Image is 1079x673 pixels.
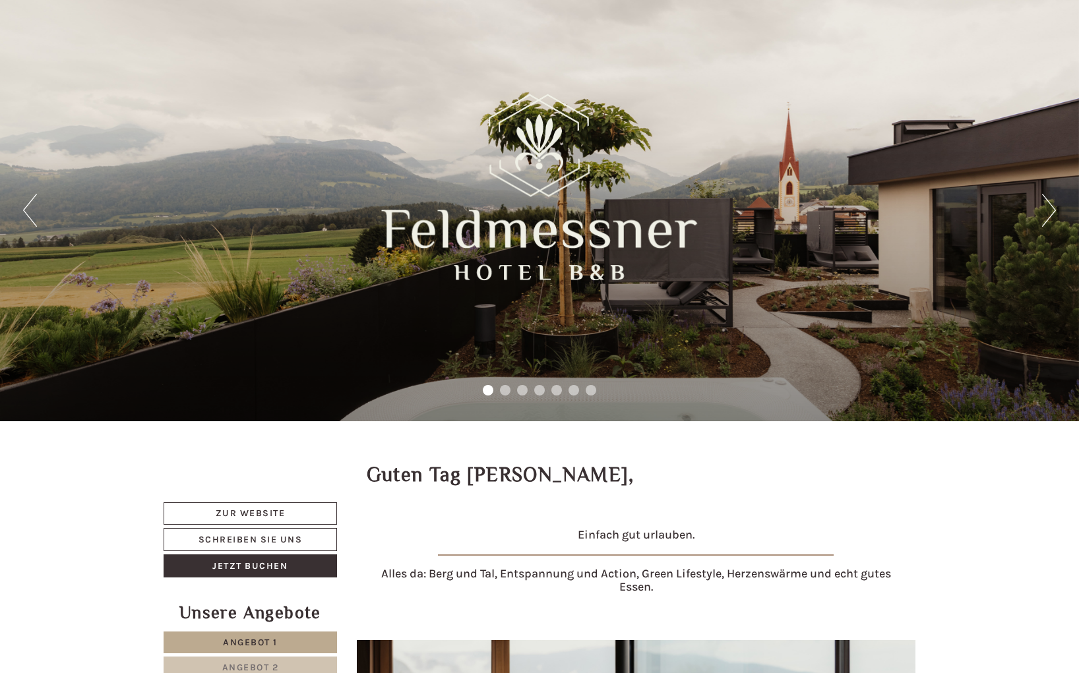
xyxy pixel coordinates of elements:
[164,554,337,577] a: Jetzt buchen
[377,568,896,594] h4: Alles da: Berg und Tal, Entspannung und Action, Green Lifestyle, Herzenswärme und echt gutes Essen.
[222,662,279,673] span: Angebot 2
[23,194,37,227] button: Previous
[223,637,278,648] span: Angebot 1
[438,554,834,556] img: image
[367,464,634,486] h1: Guten Tag [PERSON_NAME],
[164,502,337,525] a: Zur Website
[164,600,337,625] div: Unsere Angebote
[164,528,337,551] a: Schreiben Sie uns
[377,529,896,542] h4: Einfach gut urlauben.
[1042,194,1056,227] button: Next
